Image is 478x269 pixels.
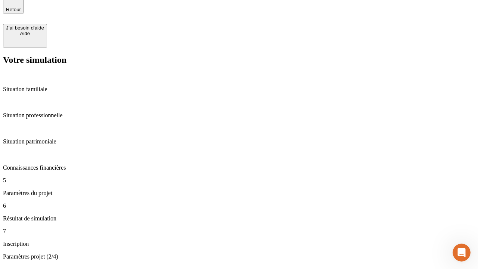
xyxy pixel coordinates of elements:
[3,202,475,209] p: 6
[3,241,475,247] p: Inscription
[6,25,44,31] div: J’ai besoin d'aide
[6,7,21,12] span: Retour
[3,24,47,47] button: J’ai besoin d'aideAide
[3,55,475,65] h2: Votre simulation
[3,190,475,197] p: Paramètres du projet
[3,86,475,93] p: Situation familiale
[3,138,475,145] p: Situation patrimoniale
[453,244,471,262] iframe: Intercom live chat
[3,164,475,171] p: Connaissances financières
[3,215,475,222] p: Résultat de simulation
[3,112,475,119] p: Situation professionnelle
[6,31,44,36] div: Aide
[3,228,475,235] p: 7
[3,177,475,184] p: 5
[3,253,475,260] p: Paramètres projet (2/4)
